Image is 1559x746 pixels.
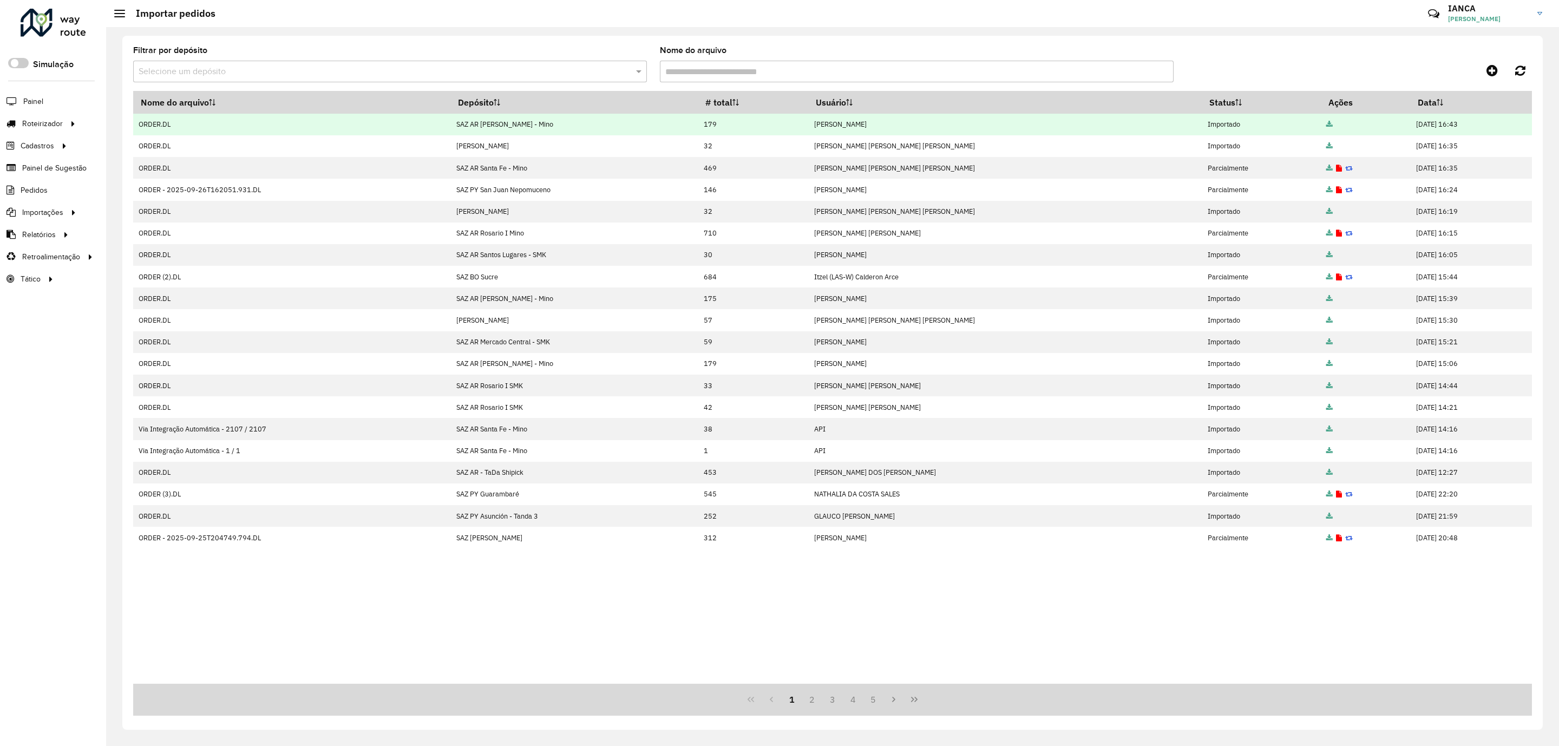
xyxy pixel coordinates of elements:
[809,527,1202,548] td: [PERSON_NAME]
[809,396,1202,418] td: [PERSON_NAME] [PERSON_NAME]
[698,309,808,331] td: 57
[450,266,698,287] td: SAZ BO Sucre
[133,375,450,396] td: ORDER.DL
[809,375,1202,396] td: [PERSON_NAME] [PERSON_NAME]
[1326,446,1333,455] a: Arquivo completo
[809,418,1202,440] td: API
[698,201,808,223] td: 32
[1345,163,1353,173] a: Reimportar
[1326,185,1333,194] a: Arquivo completo
[450,527,698,548] td: SAZ [PERSON_NAME]
[1202,309,1321,331] td: Importado
[809,201,1202,223] td: [PERSON_NAME] [PERSON_NAME] [PERSON_NAME]
[1321,91,1410,114] th: Ações
[133,396,450,418] td: ORDER.DL
[809,287,1202,309] td: [PERSON_NAME]
[450,505,698,527] td: SAZ PY Asunción - Tanda 3
[1336,228,1342,238] a: Exibir log de erros
[1326,403,1333,412] a: Arquivo completo
[698,135,808,157] td: 32
[698,462,808,483] td: 453
[450,483,698,505] td: SAZ PY Guarambaré
[22,118,63,129] span: Roteirizador
[1410,201,1531,223] td: [DATE] 16:19
[809,440,1202,462] td: API
[1422,2,1445,25] a: Contato Rápido
[1202,331,1321,353] td: Importado
[1202,396,1321,418] td: Importado
[1326,207,1333,216] a: Arquivo completo
[1326,120,1333,129] a: Arquivo completo
[22,251,80,263] span: Retroalimentação
[1202,287,1321,309] td: Importado
[1202,353,1321,375] td: Importado
[1326,468,1333,477] a: Arquivo completo
[1336,533,1342,542] a: Exibir log de erros
[1410,331,1531,353] td: [DATE] 15:21
[450,396,698,418] td: SAZ AR Rosario I SMK
[450,418,698,440] td: SAZ AR Santa Fe - Mino
[1410,527,1531,548] td: [DATE] 20:48
[809,483,1202,505] td: NATHALIA DA COSTA SALES
[22,229,56,240] span: Relatórios
[133,244,450,266] td: ORDER.DL
[1410,223,1531,244] td: [DATE] 16:15
[450,244,698,266] td: SAZ AR Santos Lugares - SMK
[1326,381,1333,390] a: Arquivo completo
[1326,533,1333,542] a: Arquivo completo
[21,273,41,285] span: Tático
[1410,266,1531,287] td: [DATE] 15:44
[1410,135,1531,157] td: [DATE] 16:35
[1345,489,1353,499] a: Reimportar
[698,179,808,200] td: 146
[698,114,808,135] td: 179
[1410,505,1531,527] td: [DATE] 21:59
[1326,272,1333,282] a: Arquivo completo
[23,96,43,107] span: Painel
[1336,489,1342,499] a: Exibir log de erros
[1410,353,1531,375] td: [DATE] 15:06
[1326,359,1333,368] a: Arquivo completo
[450,135,698,157] td: [PERSON_NAME]
[809,309,1202,331] td: [PERSON_NAME] [PERSON_NAME] [PERSON_NAME]
[450,309,698,331] td: [PERSON_NAME]
[698,266,808,287] td: 684
[698,287,808,309] td: 175
[809,223,1202,244] td: [PERSON_NAME] [PERSON_NAME]
[1202,527,1321,548] td: Parcialmente
[809,114,1202,135] td: [PERSON_NAME]
[21,140,54,152] span: Cadastros
[1202,375,1321,396] td: Importado
[698,91,808,114] th: # total
[133,91,450,114] th: Nome do arquivo
[1326,141,1333,150] a: Arquivo completo
[450,201,698,223] td: [PERSON_NAME]
[450,114,698,135] td: SAZ AR [PERSON_NAME] - Mino
[133,527,450,548] td: ORDER - 2025-09-25T204749.794.DL
[809,179,1202,200] td: [PERSON_NAME]
[450,157,698,179] td: SAZ AR Santa Fe - Mino
[1326,316,1333,325] a: Arquivo completo
[809,157,1202,179] td: [PERSON_NAME] [PERSON_NAME] [PERSON_NAME]
[698,157,808,179] td: 469
[698,396,808,418] td: 42
[450,440,698,462] td: SAZ AR Santa Fe - Mino
[1410,418,1531,440] td: [DATE] 14:16
[1326,512,1333,521] a: Arquivo completo
[22,207,63,218] span: Importações
[1410,91,1531,114] th: Data
[1326,337,1333,346] a: Arquivo completo
[1326,424,1333,434] a: Arquivo completo
[1202,244,1321,266] td: Importado
[809,91,1202,114] th: Usuário
[450,179,698,200] td: SAZ PY San Juan Nepomuceno
[133,505,450,527] td: ORDER.DL
[1410,462,1531,483] td: [DATE] 12:27
[883,689,904,710] button: Next Page
[1202,440,1321,462] td: Importado
[698,527,808,548] td: 312
[1202,135,1321,157] td: Importado
[1410,114,1531,135] td: [DATE] 16:43
[125,8,215,19] h2: Importar pedidos
[698,244,808,266] td: 30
